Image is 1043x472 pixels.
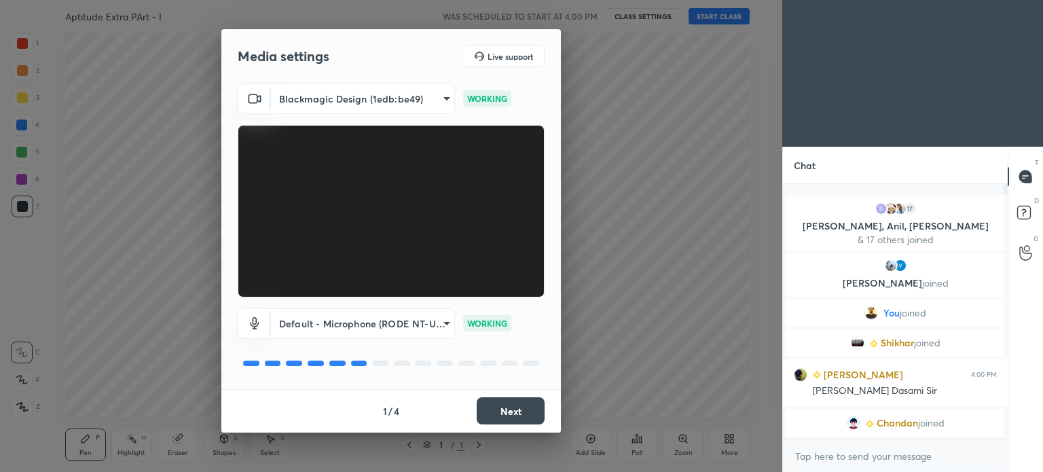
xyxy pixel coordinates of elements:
img: 510ca11b5496425088b31d7223e3fe67.jpg [894,202,907,215]
h4: 4 [394,404,399,418]
img: Learner_Badge_beginner_1_8b307cf2a0.svg [813,371,821,379]
div: Blackmagic Design (1edb:be49) [271,308,455,339]
p: [PERSON_NAME], Anil, [PERSON_NAME] [794,221,996,232]
p: & 17 others joined [794,234,996,245]
img: Learner_Badge_beginner_1_8b307cf2a0.svg [870,340,878,348]
h2: Media settings [238,48,329,65]
div: grid [783,194,1008,439]
h4: 1 [383,404,387,418]
h5: Live support [488,52,533,60]
img: 7cc848c12f404b6e846a15630d6f25fb.jpg [864,306,878,320]
img: e3b95f751a934f24ad3c945e3a659d3b.jpg [875,202,888,215]
h6: [PERSON_NAME] [821,367,903,382]
img: b3f24112c34743ffbf33065cf153451c.jpg [794,368,807,382]
span: joined [918,418,945,429]
p: Chat [783,147,826,183]
img: 2afbe86992a24f10a40145e2f5085d5f.jpg [851,336,864,350]
p: WORKING [467,92,507,105]
span: joined [900,308,926,319]
p: WORKING [467,317,507,329]
div: 17 [903,202,917,215]
p: G [1033,234,1039,244]
div: 4:00 PM [971,371,997,379]
h4: / [388,404,392,418]
span: joined [914,338,940,348]
button: Next [477,397,545,424]
div: [PERSON_NAME] Dasami Sir [813,384,997,398]
p: [PERSON_NAME] [794,278,996,289]
p: D [1034,196,1039,206]
img: 24552152_ADEC3973-EA3E-44F5-89C7-AAEF10623A0A.png [847,416,860,430]
p: T [1035,158,1039,168]
span: Chandan [877,418,918,429]
div: Blackmagic Design (1edb:be49) [271,84,455,114]
span: Shikhar [881,338,914,348]
span: joined [922,276,949,289]
img: 54d9cf9e43db46e8b23effc4d6b94dc3.jpg [884,259,898,272]
img: 3 [884,202,898,215]
span: You [883,308,900,319]
img: Learner_Badge_beginner_1_8b307cf2a0.svg [866,420,874,428]
img: afd9d0016ad842249cd34bcf189416cd.75680579_3 [894,259,907,272]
